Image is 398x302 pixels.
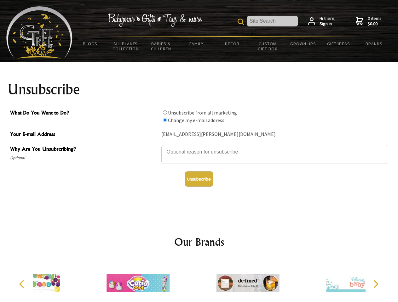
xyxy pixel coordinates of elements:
[247,16,298,26] input: Site Search
[321,37,356,50] a: Gift Ideas
[72,37,108,50] a: BLOGS
[368,21,382,27] strong: $0.00
[168,117,224,123] label: Change my e-mail address
[163,110,167,115] input: What Do You Want to Do?
[214,37,250,50] a: Decor
[238,19,244,25] img: product search
[320,21,336,27] strong: Sign in
[320,16,336,27] span: Hi there,
[108,14,202,27] img: Babywear - Gifts - Toys & more
[368,15,382,27] span: 0 items
[250,37,286,55] a: Custom Gift Box
[168,109,237,116] label: Unsubscribe from all marketing
[356,16,382,27] a: 0 items$0.00
[143,37,179,55] a: Babies & Children
[108,37,144,55] a: All Plants Collection
[10,154,158,162] span: Optional
[369,277,383,291] button: Next
[308,16,336,27] a: Hi there,Sign in
[10,109,158,118] span: What Do You Want to Do?
[163,118,167,122] input: What Do You Want to Do?
[10,145,158,154] span: Why Are You Unsubscribing?
[185,171,213,187] button: Unsubscribe
[8,82,391,97] h1: Unsubscribe
[16,277,30,291] button: Previous
[179,37,215,50] a: Family
[13,234,386,249] h2: Our Brands
[161,130,388,139] div: [EMAIL_ADDRESS][PERSON_NAME][DOMAIN_NAME]
[10,130,158,139] span: Your E-mail Address
[161,145,388,164] textarea: Why Are You Unsubscribing?
[6,6,72,59] img: Babyware - Gifts - Toys and more...
[285,37,321,50] a: Grown Ups
[356,37,392,50] a: Brands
